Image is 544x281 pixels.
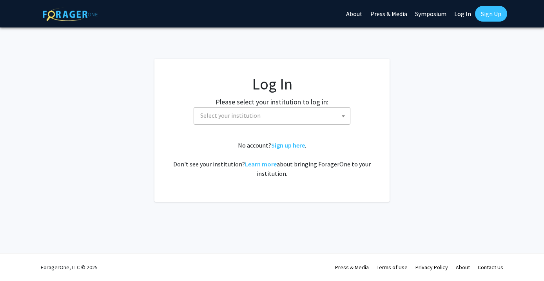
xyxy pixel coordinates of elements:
a: About [456,264,470,271]
span: Select your institution [200,111,261,119]
span: Select your institution [194,107,350,125]
a: Contact Us [478,264,503,271]
span: Select your institution [197,108,350,124]
a: Terms of Use [377,264,408,271]
img: ForagerOne Logo [43,7,98,21]
div: No account? . Don't see your institution? about bringing ForagerOne to your institution. [170,140,374,178]
a: Learn more about bringing ForagerOne to your institution [245,160,277,168]
a: Sign Up [475,6,507,22]
div: ForagerOne, LLC © 2025 [41,254,98,281]
label: Please select your institution to log in: [216,97,328,107]
h1: Log In [170,75,374,93]
a: Press & Media [335,264,369,271]
a: Sign up here [271,141,305,149]
a: Privacy Policy [415,264,448,271]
